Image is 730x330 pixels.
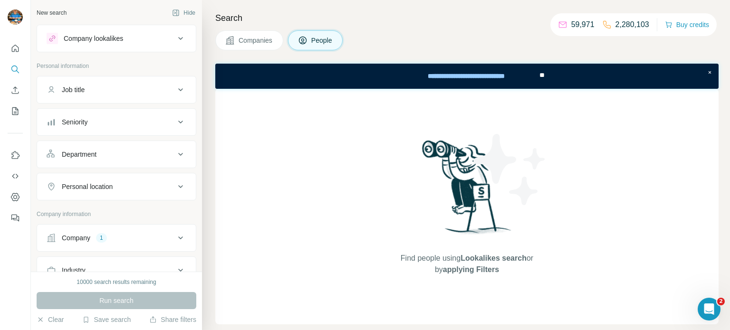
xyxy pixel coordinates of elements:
button: Feedback [8,209,23,226]
span: Companies [239,36,273,45]
button: Personal location [37,175,196,198]
iframe: Banner [215,64,719,89]
p: Company information [37,210,196,218]
button: Industry [37,259,196,282]
button: Job title [37,78,196,101]
span: applying Filters [443,265,499,273]
p: Personal information [37,62,196,70]
img: Avatar [8,9,23,25]
button: Enrich CSV [8,82,23,99]
button: Use Surfe on LinkedIn [8,147,23,164]
div: 10000 search results remaining [77,278,156,286]
button: Dashboard [8,189,23,206]
button: Share filters [149,315,196,324]
p: 59,971 [571,19,595,30]
div: 1 [96,234,107,242]
img: Surfe Illustration - Stars [467,127,553,212]
div: Job title [62,85,85,94]
div: Company lookalikes [64,34,123,43]
img: Surfe Illustration - Woman searching with binoculars [418,138,517,244]
div: New search [37,9,67,17]
button: Search [8,61,23,78]
button: Company lookalikes [37,27,196,50]
span: Lookalikes search [461,254,527,262]
div: Company [62,233,90,243]
button: My lists [8,103,23,120]
div: Personal location [62,182,113,191]
div: Industry [62,265,86,275]
button: Company1 [37,226,196,249]
div: Seniority [62,117,87,127]
button: Buy credits [665,18,709,31]
div: Department [62,150,96,159]
span: People [311,36,333,45]
button: Department [37,143,196,166]
button: Hide [165,6,202,20]
p: 2,280,103 [615,19,649,30]
button: Save search [82,315,131,324]
h4: Search [215,11,719,25]
button: Quick start [8,40,23,57]
iframe: Intercom live chat [698,298,720,321]
button: Seniority [37,111,196,133]
span: 2 [717,298,725,305]
span: Find people using or by [391,253,543,275]
button: Clear [37,315,64,324]
button: Use Surfe API [8,168,23,185]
